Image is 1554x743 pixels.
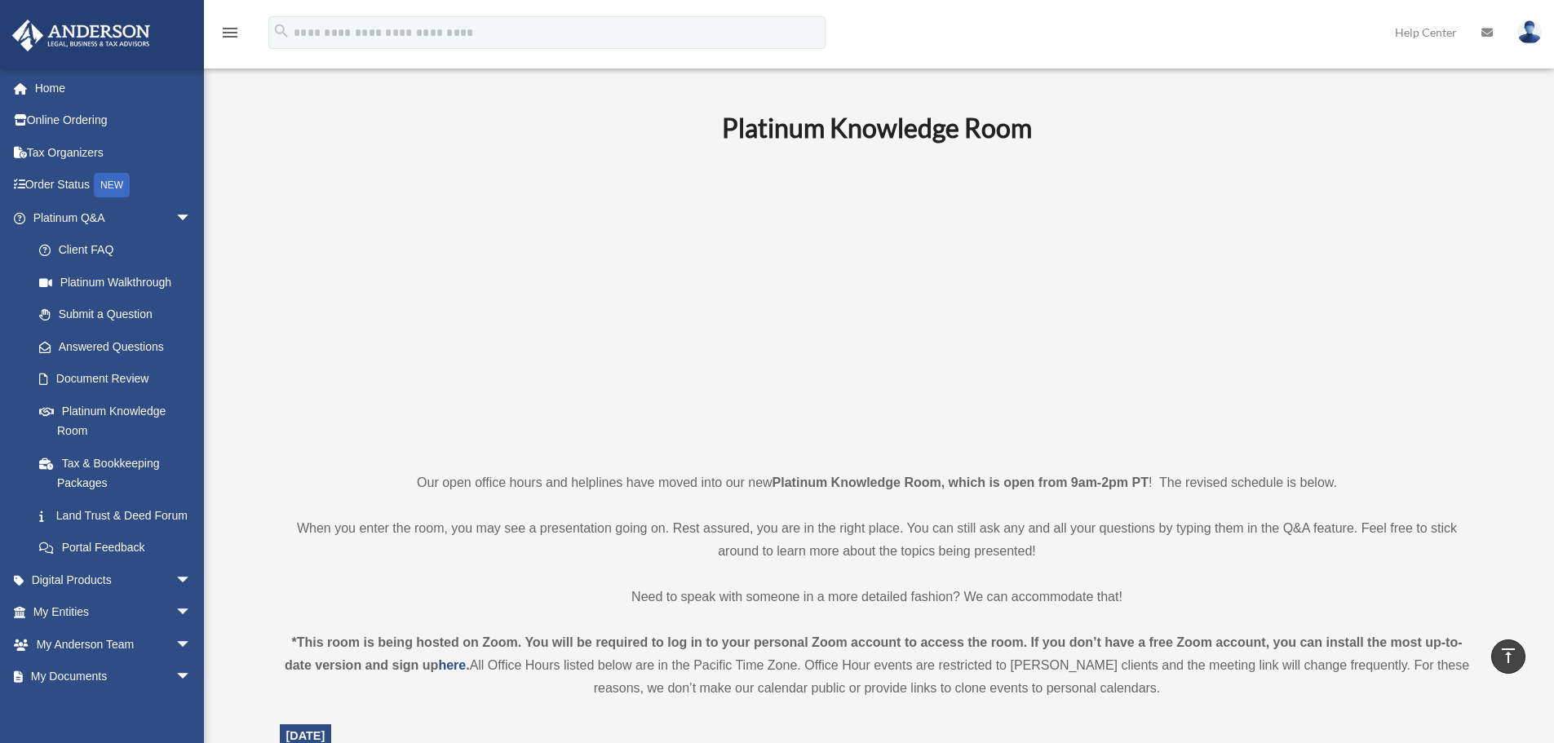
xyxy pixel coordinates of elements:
[11,201,216,234] a: Platinum Q&Aarrow_drop_down
[286,729,325,742] span: [DATE]
[175,201,208,235] span: arrow_drop_down
[632,166,1122,441] iframe: 231110_Toby_KnowledgeRoom
[220,23,240,42] i: menu
[1499,646,1518,666] i: vertical_align_top
[23,266,216,299] a: Platinum Walkthrough
[23,395,208,447] a: Platinum Knowledge Room
[11,136,216,169] a: Tax Organizers
[280,586,1475,608] p: Need to speak with someone in a more detailed fashion? We can accommodate that!
[11,661,216,693] a: My Documentsarrow_drop_down
[1517,20,1542,44] img: User Pic
[23,499,216,532] a: Land Trust & Deed Forum
[7,20,155,51] img: Anderson Advisors Platinum Portal
[280,517,1475,563] p: When you enter the room, you may see a presentation going on. Rest assured, you are in the right ...
[175,628,208,661] span: arrow_drop_down
[23,299,216,331] a: Submit a Question
[438,658,466,672] a: here
[23,447,216,499] a: Tax & Bookkeeping Packages
[11,564,216,596] a: Digital Productsarrow_drop_down
[272,22,290,40] i: search
[175,661,208,694] span: arrow_drop_down
[280,471,1475,494] p: Our open office hours and helplines have moved into our new ! The revised schedule is below.
[773,475,1149,489] strong: Platinum Knowledge Room, which is open from 9am-2pm PT
[94,173,130,197] div: NEW
[23,532,216,564] a: Portal Feedback
[175,596,208,630] span: arrow_drop_down
[23,330,216,363] a: Answered Questions
[220,29,240,42] a: menu
[1491,639,1525,674] a: vertical_align_top
[722,112,1032,144] b: Platinum Knowledge Room
[11,628,216,661] a: My Anderson Teamarrow_drop_down
[11,169,216,202] a: Order StatusNEW
[11,596,216,629] a: My Entitiesarrow_drop_down
[23,363,216,396] a: Document Review
[175,564,208,597] span: arrow_drop_down
[11,104,216,137] a: Online Ordering
[280,631,1475,700] div: All Office Hours listed below are in the Pacific Time Zone. Office Hour events are restricted to ...
[285,635,1463,672] strong: *This room is being hosted on Zoom. You will be required to log in to your personal Zoom account ...
[11,72,216,104] a: Home
[23,234,216,267] a: Client FAQ
[466,658,469,672] strong: .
